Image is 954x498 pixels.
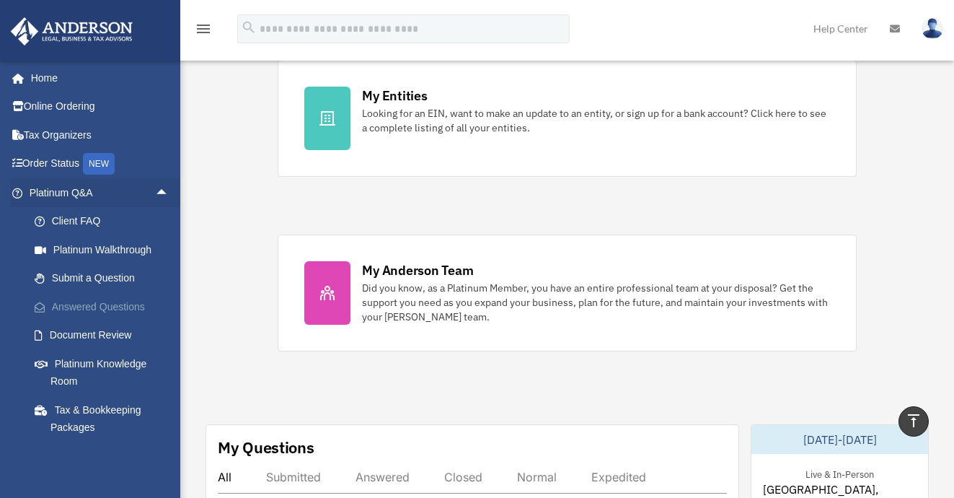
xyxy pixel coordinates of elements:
a: Platinum Knowledge Room [20,349,191,396]
div: My Anderson Team [362,261,473,279]
a: Land Trust & Deed Forum [20,442,191,471]
a: menu [195,25,212,38]
a: Platinum Q&Aarrow_drop_up [10,178,191,207]
a: Platinum Walkthrough [20,235,191,264]
div: [DATE]-[DATE] [751,425,928,454]
div: NEW [83,153,115,175]
i: menu [195,20,212,38]
a: My Entities Looking for an EIN, want to make an update to an entity, or sign up for a bank accoun... [278,60,856,177]
a: Document Review [20,321,191,350]
a: Home [10,64,184,92]
a: My Anderson Team Did you know, as a Platinum Member, you have an entire professional team at your... [278,235,856,351]
a: Order StatusNEW [10,149,191,179]
span: arrow_drop_up [155,178,184,208]
div: Answered [355,470,410,484]
a: Tax Organizers [10,121,191,149]
a: Answered Questions [20,292,191,321]
div: Live & In-Person [794,466,885,481]
div: Looking for an EIN, want to make an update to an entity, or sign up for a bank account? Click her... [362,106,829,135]
div: Closed [444,470,482,484]
a: Online Ordering [10,92,191,121]
div: My Entities [362,87,427,105]
div: Expedited [591,470,646,484]
img: User Pic [922,18,943,39]
a: Tax & Bookkeeping Packages [20,396,191,442]
div: All [218,470,231,484]
i: search [241,19,257,35]
div: Normal [517,470,557,484]
i: vertical_align_top [905,412,922,429]
img: Anderson Advisors Platinum Portal [6,17,137,45]
div: My Questions [218,437,314,458]
div: Did you know, as a Platinum Member, you have an entire professional team at your disposal? Get th... [362,281,829,324]
a: vertical_align_top [898,406,929,437]
a: Client FAQ [20,207,191,236]
div: Submitted [266,470,321,484]
a: Submit a Question [20,264,191,293]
